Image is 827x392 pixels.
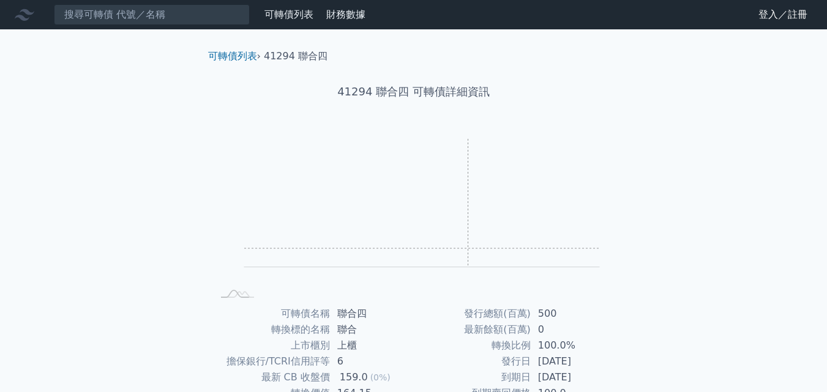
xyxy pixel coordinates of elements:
div: 159.0 [337,369,370,385]
td: 發行總額(百萬) [414,306,531,322]
td: 發行日 [414,353,531,369]
td: 可轉債名稱 [213,306,330,322]
a: 財務數據 [326,9,365,20]
a: 登入／註冊 [749,5,817,24]
td: 6 [330,353,414,369]
li: › [208,49,261,64]
a: 可轉債列表 [264,9,313,20]
li: 41294 聯合四 [264,49,327,64]
td: 聯合四 [330,306,414,322]
td: 最新餘額(百萬) [414,322,531,338]
td: 擔保銀行/TCRI信用評等 [213,353,330,369]
td: 轉換標的名稱 [213,322,330,338]
td: 最新 CB 收盤價 [213,369,330,385]
td: 聯合 [330,322,414,338]
td: [DATE] [531,353,615,369]
td: 上櫃 [330,338,414,353]
td: 轉換比例 [414,338,531,353]
td: [DATE] [531,369,615,385]
td: 500 [531,306,615,322]
td: 上市櫃別 [213,338,330,353]
span: (0%) [370,372,391,382]
td: 到期日 [414,369,531,385]
g: Chart [233,139,600,285]
td: 100.0% [531,338,615,353]
input: 搜尋可轉債 代號／名稱 [54,4,250,25]
a: 可轉債列表 [208,50,257,62]
h1: 41294 聯合四 可轉債詳細資訊 [198,83,629,100]
td: 0 [531,322,615,338]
